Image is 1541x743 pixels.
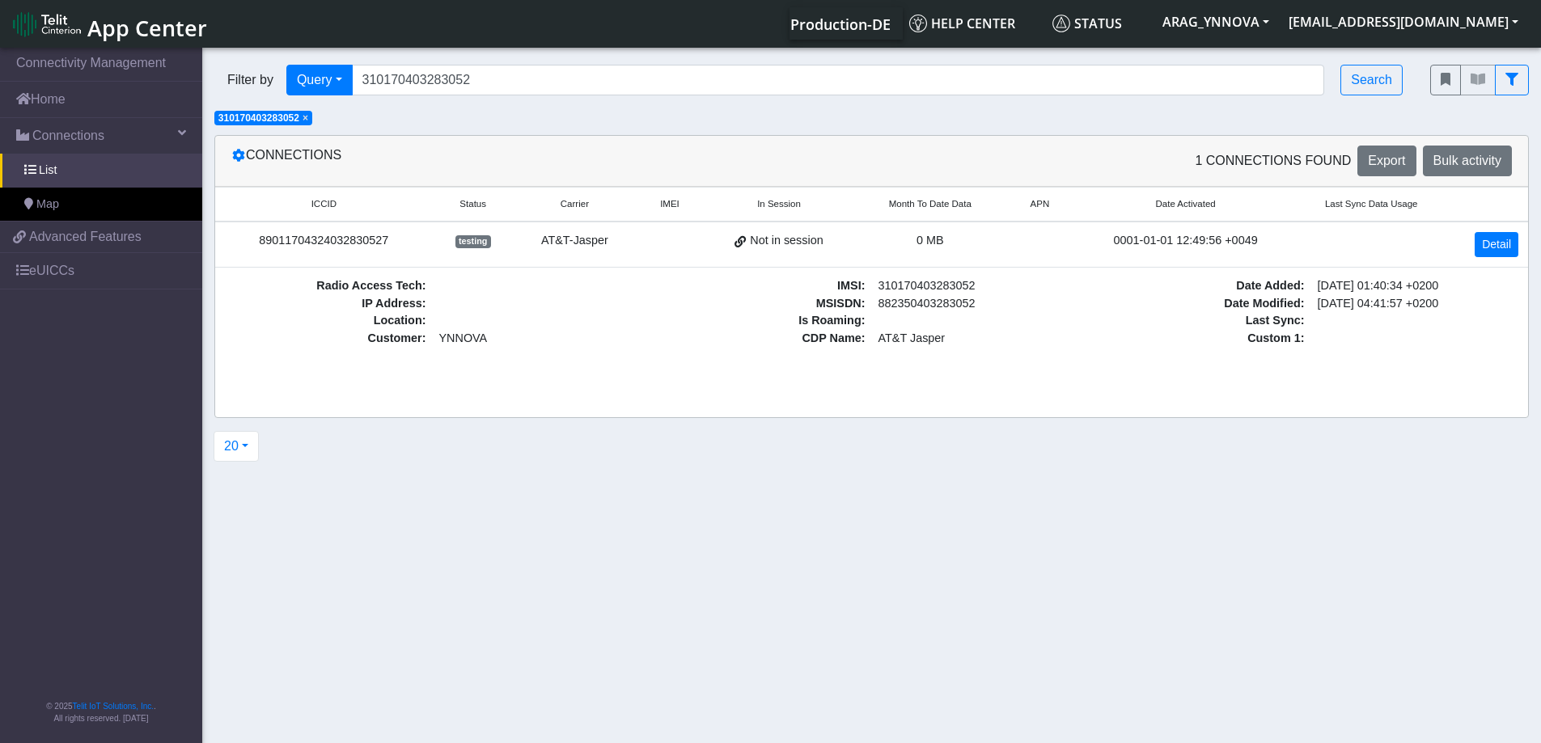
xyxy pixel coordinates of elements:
span: Month To Date Data [889,197,972,211]
span: Date Modified : [1103,295,1311,313]
span: Status [459,197,486,211]
span: List [39,162,57,179]
span: Advanced Features [29,227,142,247]
span: ICCID [311,197,337,211]
span: IP Address : [225,295,433,313]
button: 20 [214,431,259,462]
span: IMSI : [664,277,872,295]
span: Date Added : [1103,277,1311,295]
span: Location : [225,312,433,330]
span: MSISDN : [664,295,872,313]
span: × [303,112,308,124]
a: Status [1046,7,1153,40]
span: Customer : [225,330,433,348]
img: logo-telit-cinterion-gw-new.png [13,11,81,37]
span: 1 Connections found [1195,151,1351,171]
a: App Center [13,6,205,41]
a: Help center [903,7,1046,40]
span: Date Activated [1155,197,1215,211]
a: Your current platform instance [790,7,890,40]
span: IMEI [660,197,679,211]
span: 882350403283052 [872,295,1080,313]
button: Query [286,65,353,95]
span: testing [455,235,491,248]
div: 0001-01-01 12:49:56 +0049 [1083,232,1288,250]
span: YNNOVA [433,330,641,348]
span: Carrier [561,197,589,211]
span: AT&T Jasper [872,330,1080,348]
span: Last Sync Data Usage [1325,197,1418,211]
span: Export [1368,154,1405,167]
span: APN [1031,197,1050,211]
span: Help center [909,15,1015,32]
button: Close [303,113,308,123]
span: [DATE] 04:41:57 +0200 [1311,295,1519,313]
span: Is Roaming : [664,312,872,330]
img: knowledge.svg [909,15,927,32]
button: [EMAIL_ADDRESS][DOMAIN_NAME] [1279,7,1528,36]
div: fitlers menu [1430,65,1529,95]
div: Connections [219,146,872,176]
button: Export [1357,146,1416,176]
span: Radio Access Tech : [225,277,433,295]
input: Search... [352,65,1325,95]
a: Detail [1475,232,1518,257]
span: Last Sync : [1103,312,1311,330]
img: status.svg [1052,15,1070,32]
span: Connections [32,126,104,146]
button: Bulk activity [1423,146,1512,176]
a: Telit IoT Solutions, Inc. [73,702,154,711]
button: ARAG_YNNOVA [1153,7,1279,36]
span: Production-DE [790,15,891,34]
span: In Session [757,197,801,211]
span: [DATE] 01:40:34 +0200 [1311,277,1519,295]
span: 0 MB [917,234,944,247]
span: Status [1052,15,1122,32]
span: App Center [87,13,207,43]
span: Custom 1 : [1103,330,1311,348]
span: Map [36,196,59,213]
span: Filter by [214,70,286,90]
span: 310170403283052 [218,112,299,124]
button: Search [1340,65,1403,95]
div: 89011704324032830527 [225,232,423,250]
span: CDP Name : [664,330,872,348]
span: Not in session [750,232,823,250]
span: 310170403283052 [872,277,1080,295]
div: AT&T-Jasper [523,232,626,250]
span: Bulk activity [1433,154,1501,167]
